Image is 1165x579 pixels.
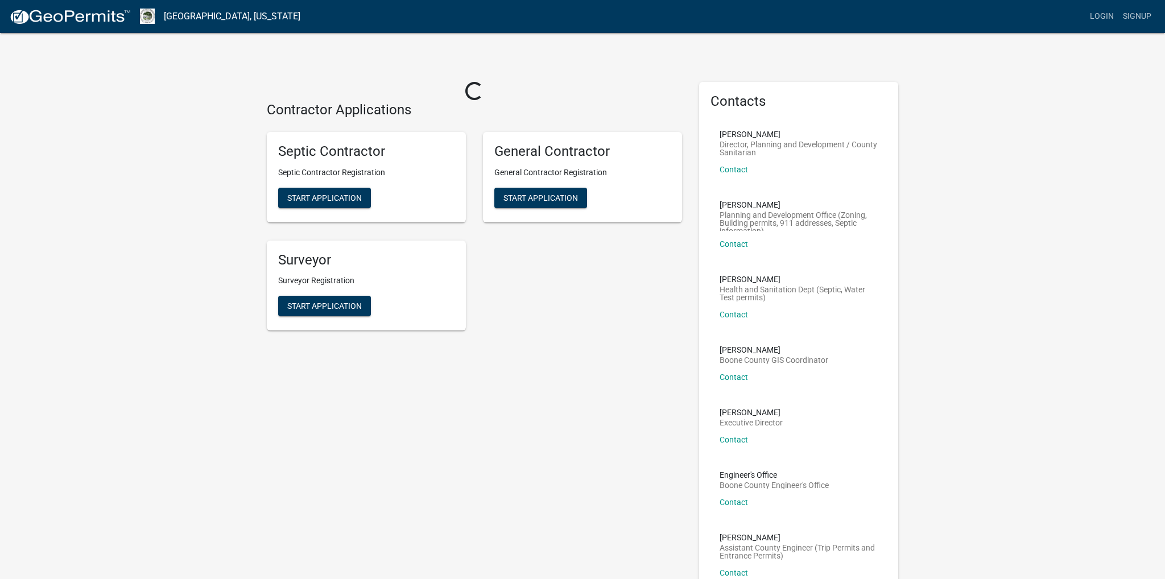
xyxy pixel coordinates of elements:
[720,356,828,364] p: Boone County GIS Coordinator
[494,188,587,208] button: Start Application
[720,275,878,283] p: [PERSON_NAME]
[720,165,748,174] a: Contact
[494,143,671,160] h5: General Contractor
[287,301,362,311] span: Start Application
[267,102,682,118] h4: Contractor Applications
[720,211,878,231] p: Planning and Development Office (Zoning, Building permits, 911 addresses, Septic information)
[720,568,748,577] a: Contact
[720,544,878,560] p: Assistant County Engineer (Trip Permits and Entrance Permits)
[720,481,829,489] p: Boone County Engineer's Office
[720,140,878,156] p: Director, Planning and Development / County Sanitarian
[720,286,878,301] p: Health and Sanitation Dept (Septic, Water Test permits)
[278,188,371,208] button: Start Application
[278,252,455,268] h5: Surveyor
[720,201,878,209] p: [PERSON_NAME]
[140,9,155,24] img: Boone County, Iowa
[278,275,455,287] p: Surveyor Registration
[278,143,455,160] h5: Septic Contractor
[720,408,783,416] p: [PERSON_NAME]
[720,533,878,541] p: [PERSON_NAME]
[287,193,362,202] span: Start Application
[720,239,748,249] a: Contact
[710,93,887,110] h5: Contacts
[1085,6,1118,27] a: Login
[278,167,455,179] p: Septic Contractor Registration
[720,419,783,427] p: Executive Director
[720,373,748,382] a: Contact
[494,167,671,179] p: General Contractor Registration
[720,498,748,507] a: Contact
[720,310,748,319] a: Contact
[720,346,828,354] p: [PERSON_NAME]
[164,7,300,26] a: [GEOGRAPHIC_DATA], [US_STATE]
[267,102,682,340] wm-workflow-list-section: Contractor Applications
[1118,6,1156,27] a: Signup
[720,471,829,479] p: Engineer's Office
[720,435,748,444] a: Contact
[278,296,371,316] button: Start Application
[503,193,578,202] span: Start Application
[720,130,878,138] p: [PERSON_NAME]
